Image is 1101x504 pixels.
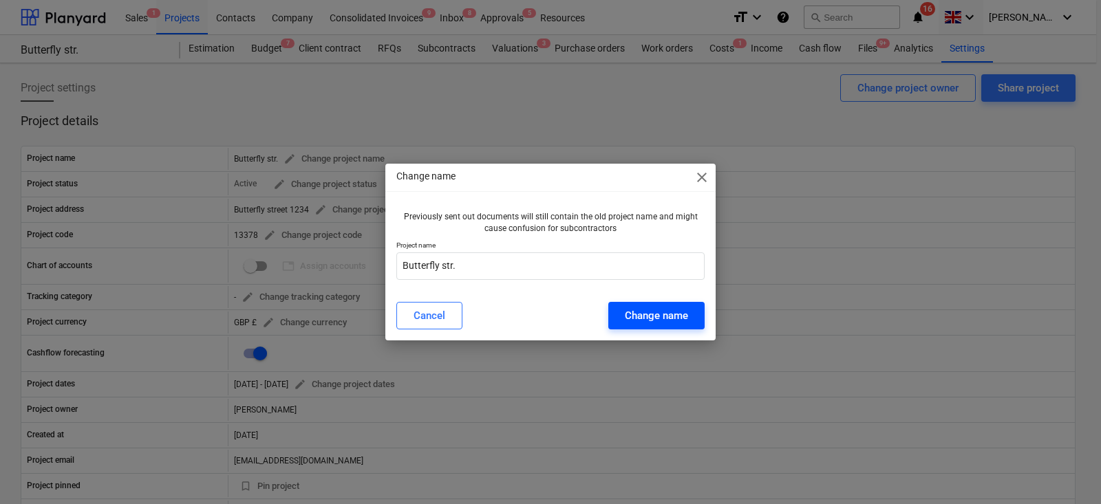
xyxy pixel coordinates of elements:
input: Project name [396,252,705,280]
p: Change name [396,169,456,184]
div: Change name [625,307,688,325]
span: close [694,169,710,186]
button: Change name [608,302,705,329]
p: Previously sent out documents will still contain the old project name and might cause confusion f... [402,211,699,234]
iframe: Chat Widget [1032,438,1101,504]
button: Cancel [396,302,462,329]
div: Cancel [414,307,445,325]
p: Project name [396,241,705,252]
